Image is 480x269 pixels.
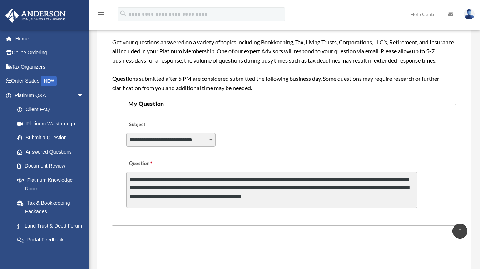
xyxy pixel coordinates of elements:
[126,120,194,130] label: Subject
[77,88,91,103] span: arrow_drop_down
[126,159,182,169] label: Question
[10,116,95,131] a: Platinum Walkthrough
[5,31,95,46] a: Home
[10,145,95,159] a: Answered Questions
[456,226,464,235] i: vertical_align_top
[10,196,95,219] a: Tax & Bookkeeping Packages
[97,13,105,19] a: menu
[3,9,68,23] img: Anderson Advisors Platinum Portal
[41,76,57,86] div: NEW
[10,233,95,247] a: Portal Feedback
[10,219,95,233] a: Land Trust & Deed Forum
[464,9,475,19] img: User Pic
[5,88,95,103] a: Platinum Q&Aarrow_drop_down
[5,46,95,60] a: Online Ordering
[10,173,95,196] a: Platinum Knowledge Room
[119,10,127,18] i: search
[5,60,95,74] a: Tax Organizers
[10,103,95,117] a: Client FAQ
[97,10,105,19] i: menu
[5,74,95,89] a: Order StatusNEW
[10,131,91,145] a: Submit a Question
[125,99,442,109] legend: My Question
[10,159,95,173] a: Document Review
[452,224,467,239] a: vertical_align_top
